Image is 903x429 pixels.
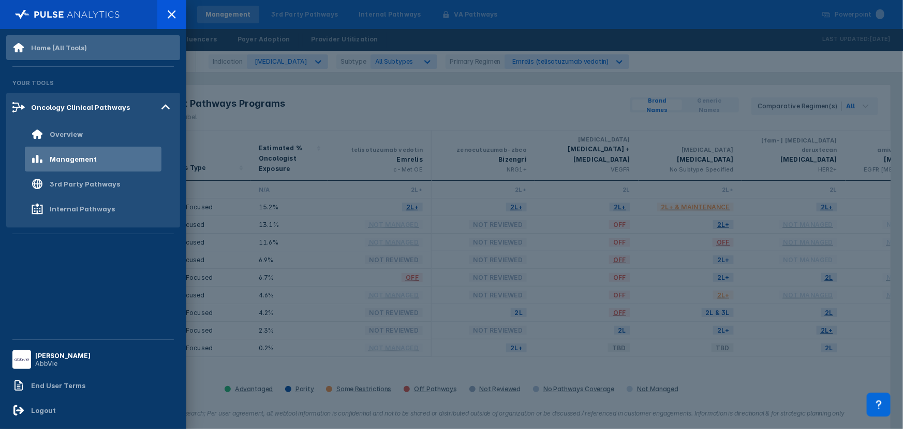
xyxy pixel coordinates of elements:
div: Logout [31,406,56,414]
a: Internal Pathways [6,196,180,221]
a: Home (All Tools) [6,35,180,60]
div: Your Tools [6,73,180,93]
div: Oncology Clinical Pathways [31,103,130,111]
img: menu button [14,352,29,367]
div: Overview [50,130,83,138]
div: AbbVie [35,360,91,367]
a: Overview [6,122,180,147]
div: Home (All Tools) [31,44,87,52]
div: 3rd Party Pathways [50,180,120,188]
a: 3rd Party Pathways [6,171,180,196]
a: End User Terms [6,373,180,398]
div: Management [50,155,97,163]
img: pulse-logo-full-white.svg [15,7,120,22]
div: End User Terms [31,381,85,390]
div: [PERSON_NAME] [35,352,91,360]
div: Contact Support [867,393,891,417]
div: Internal Pathways [50,205,115,213]
a: Management [6,147,180,171]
